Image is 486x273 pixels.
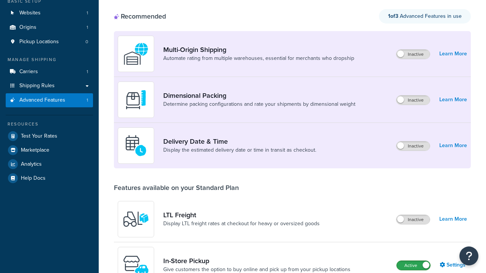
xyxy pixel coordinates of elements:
[163,257,350,265] a: In-Store Pickup
[440,260,467,270] a: Settings
[21,133,57,140] span: Test Your Rates
[87,69,88,75] span: 1
[19,39,59,45] span: Pickup Locations
[85,39,88,45] span: 0
[19,10,41,16] span: Websites
[114,12,166,20] div: Recommended
[6,93,93,107] li: Advanced Features
[396,50,430,59] label: Inactive
[6,6,93,20] li: Websites
[123,86,149,113] img: DTVBYsAAAAAASUVORK5CYII=
[6,56,93,63] div: Manage Shipping
[6,35,93,49] li: Pickup Locations
[439,140,467,151] a: Learn More
[19,69,38,75] span: Carriers
[163,220,320,227] a: Display LTL freight rates at checkout for heavy or oversized goods
[6,6,93,20] a: Websites1
[163,146,316,154] a: Display the estimated delivery date or time in transit as checkout.
[6,129,93,143] a: Test Your Rates
[163,91,355,100] a: Dimensional Packing
[21,147,49,154] span: Marketplace
[397,261,430,270] label: Active
[6,157,93,171] a: Analytics
[163,100,355,108] a: Determine packing configurations and rate your shipments by dimensional weight
[396,96,430,105] label: Inactive
[87,10,88,16] span: 1
[6,65,93,79] a: Carriers1
[6,121,93,127] div: Resources
[19,24,36,31] span: Origins
[6,143,93,157] a: Marketplace
[163,55,354,62] a: Automate rating from multiple warehouses, essential for merchants who dropship
[114,184,239,192] div: Features available on your Standard Plan
[123,206,149,232] img: y79ZsPf0fXUFUhFXDzUgf+ktZg5F2+ohG75+v3d2s1D9TjoU8PiyCIluIjV41seZevKCRuEjTPPOKHJsQcmKCXGdfprl3L4q7...
[439,49,467,59] a: Learn More
[396,141,430,151] label: Inactive
[6,171,93,185] a: Help Docs
[163,45,354,54] a: Multi-Origin Shipping
[6,20,93,35] li: Origins
[19,97,65,104] span: Advanced Features
[87,97,88,104] span: 1
[388,12,462,20] span: Advanced Features in use
[21,175,46,182] span: Help Docs
[19,83,55,89] span: Shipping Rules
[21,161,42,168] span: Analytics
[439,214,467,224] a: Learn More
[6,20,93,35] a: Origins1
[396,215,430,224] label: Inactive
[87,24,88,31] span: 1
[6,65,93,79] li: Carriers
[459,246,478,265] button: Open Resource Center
[123,41,149,67] img: WatD5o0RtDAAAAAElFTkSuQmCC
[123,132,149,159] img: gfkeb5ejjkALwAAAABJRU5ErkJggg==
[6,35,93,49] a: Pickup Locations0
[163,211,320,219] a: LTL Freight
[439,94,467,105] a: Learn More
[6,79,93,93] a: Shipping Rules
[163,137,316,146] a: Delivery Date & Time
[388,12,398,20] strong: 1 of 3
[6,93,93,107] a: Advanced Features1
